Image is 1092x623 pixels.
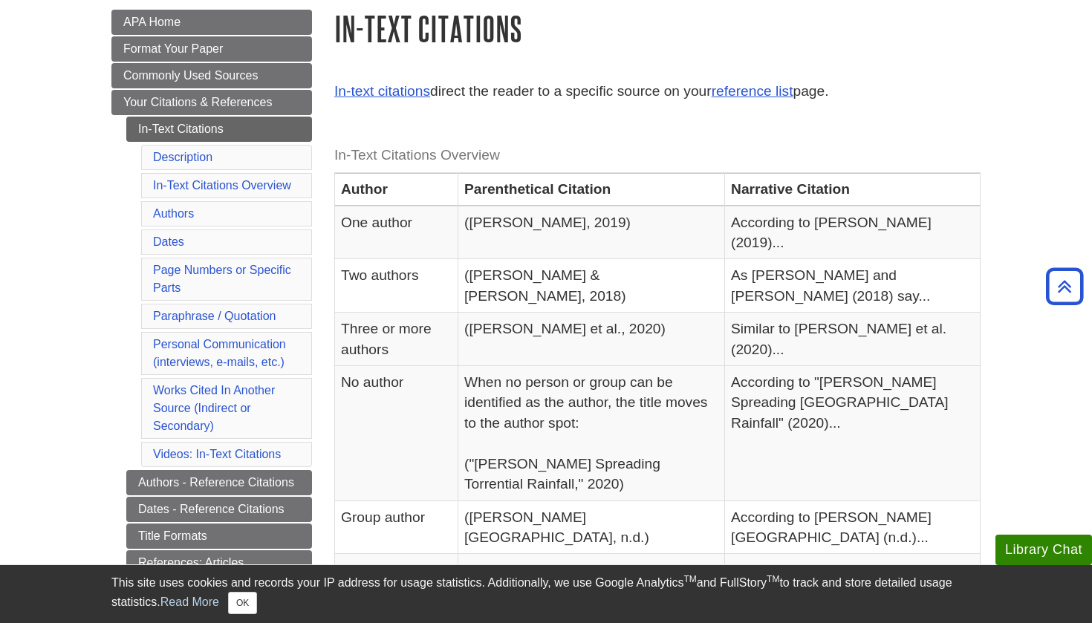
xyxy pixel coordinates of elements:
[153,207,194,220] a: Authors
[160,596,219,608] a: Read More
[725,173,981,206] th: Narrative Citation
[334,83,430,99] a: In-text citations
[126,497,312,522] a: Dates - Reference Citations
[153,235,184,248] a: Dates
[767,574,779,584] sup: TM
[228,592,257,614] button: Close
[334,139,981,172] caption: In-Text Citations Overview
[335,173,458,206] th: Author
[111,10,312,35] a: APA Home
[725,313,981,366] td: Similar to [PERSON_NAME] et al. (2020)...
[995,535,1092,565] button: Library Chat
[153,384,275,432] a: Works Cited In Another Source (Indirect or Secondary)
[126,117,312,142] a: In-Text Citations
[458,366,725,501] td: When no person or group can be identified as the author, the title moves to the author spot: ("[P...
[334,10,981,48] h1: In-Text Citations
[458,313,725,366] td: ([PERSON_NAME] et al., 2020)
[725,500,981,554] td: According to [PERSON_NAME][GEOGRAPHIC_DATA] (n.d.)...
[123,96,272,108] span: Your Citations & References
[464,560,718,601] p: First citation: (American Civil Liberties Union [ACLU], 2020)
[458,500,725,554] td: ([PERSON_NAME][GEOGRAPHIC_DATA], n.d.)
[725,366,981,501] td: According to "[PERSON_NAME] Spreading [GEOGRAPHIC_DATA] Rainfall" (2020)...
[123,16,181,28] span: APA Home
[725,259,981,313] td: As [PERSON_NAME] and [PERSON_NAME] (2018) say...
[153,310,276,322] a: Paraphrase / Quotation
[111,63,312,88] a: Commonly Used Sources
[335,206,458,259] td: One author
[153,338,286,368] a: Personal Communication(interviews, e-mails, etc.)
[458,259,725,313] td: ([PERSON_NAME] & [PERSON_NAME], 2018)
[731,560,974,601] p: First citation: As the American Civil Liberties Union (ACLU, 2020) writes...
[712,83,793,99] a: reference list
[1041,276,1088,296] a: Back to Top
[683,574,696,584] sup: TM
[335,366,458,501] td: No author
[335,313,458,366] td: Three or more authors
[458,206,725,259] td: ([PERSON_NAME], 2019)
[111,36,312,62] a: Format Your Paper
[123,42,223,55] span: Format Your Paper
[725,206,981,259] td: According to [PERSON_NAME] (2019)...
[334,81,981,102] p: direct the reader to a specific source on your page.
[123,69,258,82] span: Commonly Used Sources
[126,523,312,549] a: Title Formats
[111,90,312,115] a: Your Citations & References
[126,470,312,495] a: Authors - Reference Citations
[335,259,458,313] td: Two authors
[458,173,725,206] th: Parenthetical Citation
[153,179,291,192] a: In-Text Citations Overview
[126,550,312,575] a: References: Articles
[153,448,281,460] a: Videos: In-Text Citations
[153,264,291,294] a: Page Numbers or Specific Parts
[111,574,981,614] div: This site uses cookies and records your IP address for usage statistics. Additionally, we use Goo...
[153,151,212,163] a: Description
[335,500,458,554] td: Group author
